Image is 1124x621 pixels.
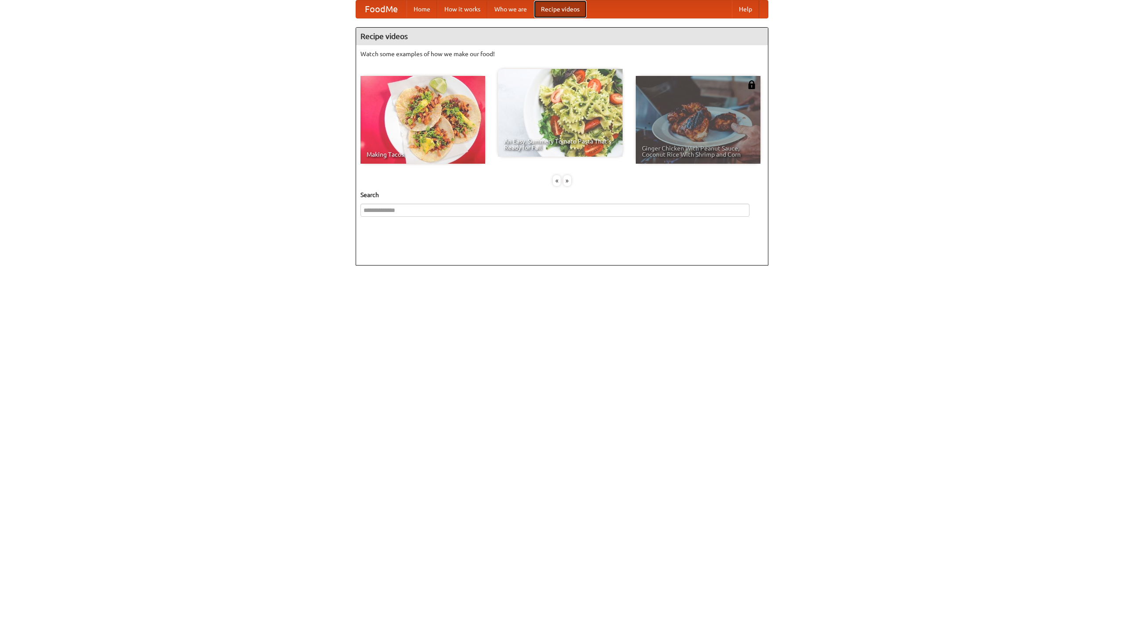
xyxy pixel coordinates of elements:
a: FoodMe [356,0,407,18]
a: Help [732,0,759,18]
a: Making Tacos [360,76,485,164]
p: Watch some examples of how we make our food! [360,50,764,58]
div: « [553,175,561,186]
h5: Search [360,190,764,199]
span: An Easy, Summery Tomato Pasta That's Ready for Fall [504,138,616,151]
img: 483408.png [747,80,756,89]
h4: Recipe videos [356,28,768,45]
a: Home [407,0,437,18]
a: Recipe videos [534,0,587,18]
span: Making Tacos [367,151,479,158]
div: » [563,175,571,186]
a: Who we are [487,0,534,18]
a: An Easy, Summery Tomato Pasta That's Ready for Fall [498,69,623,157]
a: How it works [437,0,487,18]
